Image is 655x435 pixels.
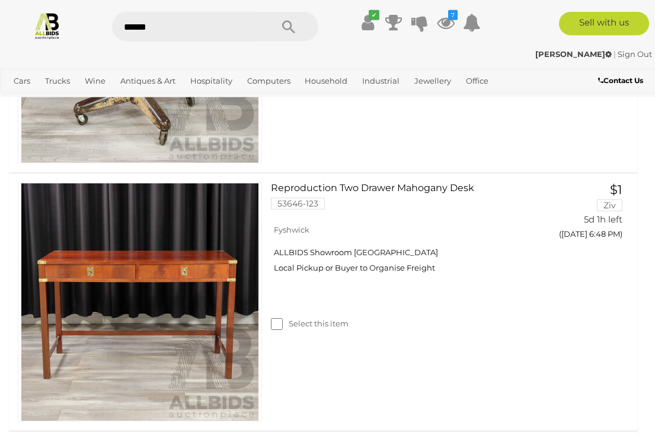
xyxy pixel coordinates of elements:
[437,12,455,33] a: 7
[614,49,616,59] span: |
[357,71,404,91] a: Industrial
[271,318,349,329] label: Select this item
[9,71,35,91] a: Cars
[116,71,180,91] a: Antiques & Art
[242,71,295,91] a: Computers
[461,71,493,91] a: Office
[448,10,458,20] i: 7
[21,183,258,421] img: 53646-123a.jpg
[541,183,625,246] a: $1 Ziv 5d 1h left ([DATE] 6:48 PM)
[559,12,649,36] a: Sell with us
[40,71,75,91] a: Trucks
[9,91,43,110] a: Sports
[33,12,61,40] img: Allbids.com.au
[359,12,376,33] a: ✔
[618,49,652,59] a: Sign Out
[48,91,142,110] a: [GEOGRAPHIC_DATA]
[80,71,110,91] a: Wine
[598,76,643,85] b: Contact Us
[186,71,237,91] a: Hospitality
[535,49,612,59] strong: [PERSON_NAME]
[300,71,352,91] a: Household
[280,183,524,218] a: Reproduction Two Drawer Mahogany Desk 53646-123
[410,71,456,91] a: Jewellery
[259,12,318,42] button: Search
[598,74,646,87] a: Contact Us
[535,49,614,59] a: [PERSON_NAME]
[610,182,622,197] span: $1
[369,10,379,20] i: ✔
